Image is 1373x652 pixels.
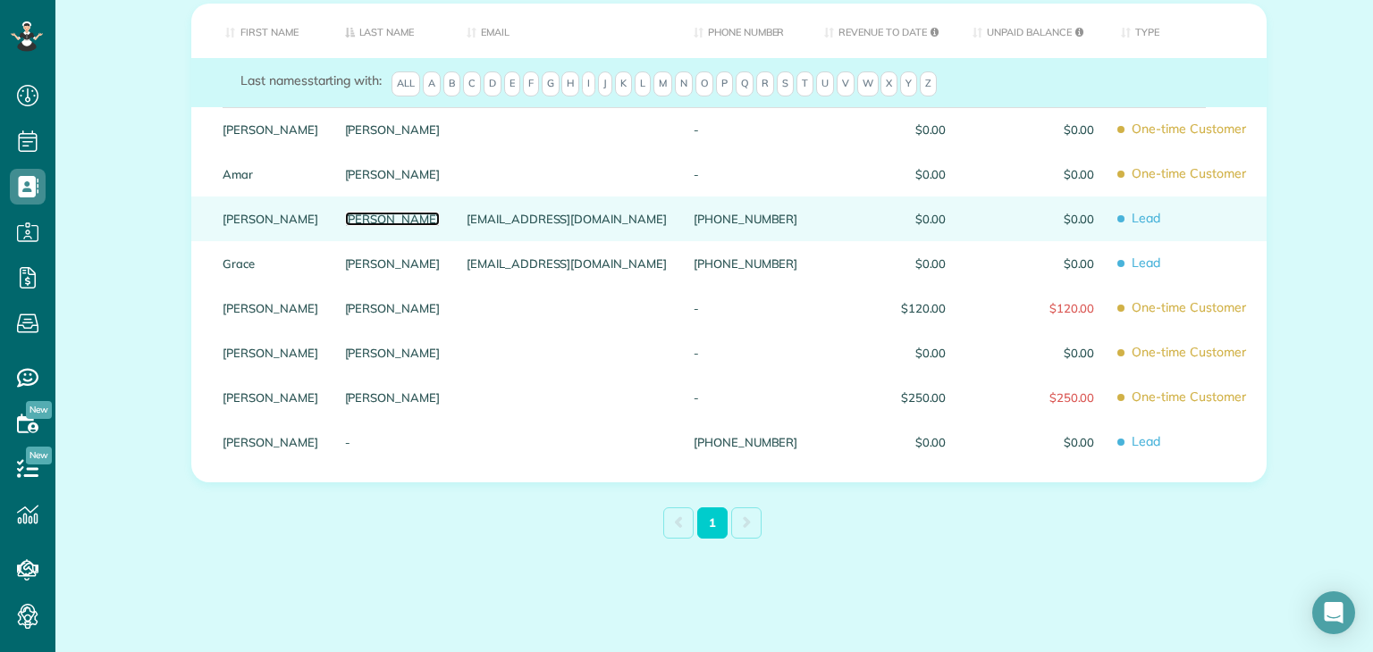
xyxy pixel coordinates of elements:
span: $250.00 [824,391,946,404]
span: $0.00 [824,123,946,136]
a: [PERSON_NAME] [223,302,318,314]
span: $0.00 [824,257,946,270]
div: [EMAIL_ADDRESS][DOMAIN_NAME] [453,196,680,241]
span: New [26,447,52,464]
th: Type: activate to sort column ascending [1108,4,1267,58]
span: N [675,71,693,96]
span: M [653,71,672,96]
a: [PERSON_NAME] [345,123,441,136]
a: [PERSON_NAME] [223,347,318,359]
div: - [680,152,811,196]
span: $0.00 [824,347,946,359]
span: C [463,71,481,96]
a: Grace [223,257,318,270]
span: R [756,71,774,96]
a: [PERSON_NAME] [223,123,318,136]
span: H [561,71,579,96]
span: U [816,71,834,96]
a: [PERSON_NAME] [223,436,318,448]
span: G [542,71,560,96]
div: - [680,375,811,420]
a: [PERSON_NAME] [223,213,318,225]
span: W [857,71,879,96]
a: [PERSON_NAME] [223,391,318,404]
span: F [523,71,539,96]
span: $250.00 [973,391,1094,404]
th: Last Name: activate to sort column descending [332,4,454,58]
span: A [423,71,441,96]
span: Lead [1121,426,1253,457]
span: $120.00 [973,302,1094,314]
div: [PHONE_NUMBER] [680,196,811,241]
th: First Name: activate to sort column ascending [191,4,332,58]
th: Phone number: activate to sort column ascending [680,4,811,58]
span: $0.00 [973,436,1094,448]
span: Lead [1121,247,1253,279]
span: B [443,71,460,96]
div: [PHONE_NUMBER] [680,420,811,464]
span: $120.00 [824,302,946,314]
span: X [880,71,897,96]
span: $0.00 [973,168,1094,180]
div: - [680,107,811,152]
a: [PERSON_NAME] [345,347,441,359]
span: Y [900,71,917,96]
a: [PERSON_NAME] [345,213,441,225]
div: - [680,330,811,375]
span: Q [736,71,754,96]
span: One-time Customer [1121,158,1253,189]
span: $0.00 [824,168,946,180]
span: One-time Customer [1121,292,1253,323]
label: starting with: [240,71,382,89]
span: D [484,71,501,96]
th: Revenue to Date: activate to sort column ascending [811,4,959,58]
span: $0.00 [973,347,1094,359]
a: 1 [697,507,728,539]
span: One-time Customer [1121,113,1253,145]
span: I [582,71,595,96]
div: [EMAIL_ADDRESS][DOMAIN_NAME] [453,241,680,286]
span: K [615,71,632,96]
span: T [796,71,813,96]
div: [PHONE_NUMBER] [680,241,811,286]
span: E [504,71,520,96]
a: - [345,436,441,448]
a: [PERSON_NAME] [345,302,441,314]
a: [PERSON_NAME] [345,257,441,270]
span: $0.00 [973,213,1094,225]
div: - [680,286,811,330]
span: One-time Customer [1121,381,1253,413]
span: $0.00 [824,213,946,225]
span: P [716,71,733,96]
span: $0.00 [973,257,1094,270]
span: New [26,401,52,419]
th: Unpaid Balance: activate to sort column ascending [959,4,1108,58]
span: O [695,71,713,96]
th: Email: activate to sort column ascending [453,4,680,58]
span: All [392,71,420,96]
div: Open Intercom Messenger [1312,591,1355,634]
a: [PERSON_NAME] [345,391,441,404]
span: V [837,71,855,96]
span: J [598,71,612,96]
span: S [777,71,794,96]
span: Z [920,71,937,96]
span: $0.00 [973,123,1094,136]
span: L [635,71,651,96]
a: [PERSON_NAME] [345,168,441,180]
span: Last names [240,72,307,88]
span: One-time Customer [1121,337,1253,368]
a: Amar [223,168,318,180]
span: Lead [1121,203,1253,234]
span: $0.00 [824,436,946,448]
